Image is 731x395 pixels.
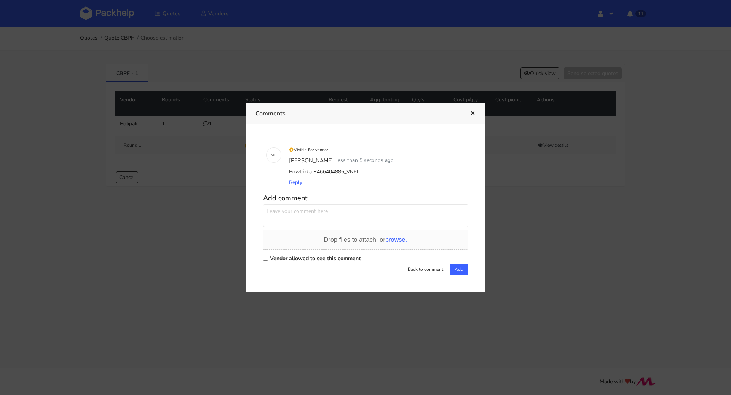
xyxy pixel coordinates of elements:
span: Drop files to attach, or [324,237,407,243]
span: Reply [289,179,302,186]
span: P [274,150,276,160]
h3: Comments [255,108,458,119]
small: Visible For vendor [289,147,329,153]
div: Powtórka R466404886_VNEL [287,166,465,177]
button: Add [450,264,468,275]
span: M [271,150,274,160]
div: less than 5 seconds ago [335,155,395,166]
button: Back to comment [403,264,448,275]
h5: Add comment [263,194,468,203]
span: browse. [385,237,407,243]
label: Vendor allowed to see this comment [270,255,361,262]
div: [PERSON_NAME] [287,155,335,166]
